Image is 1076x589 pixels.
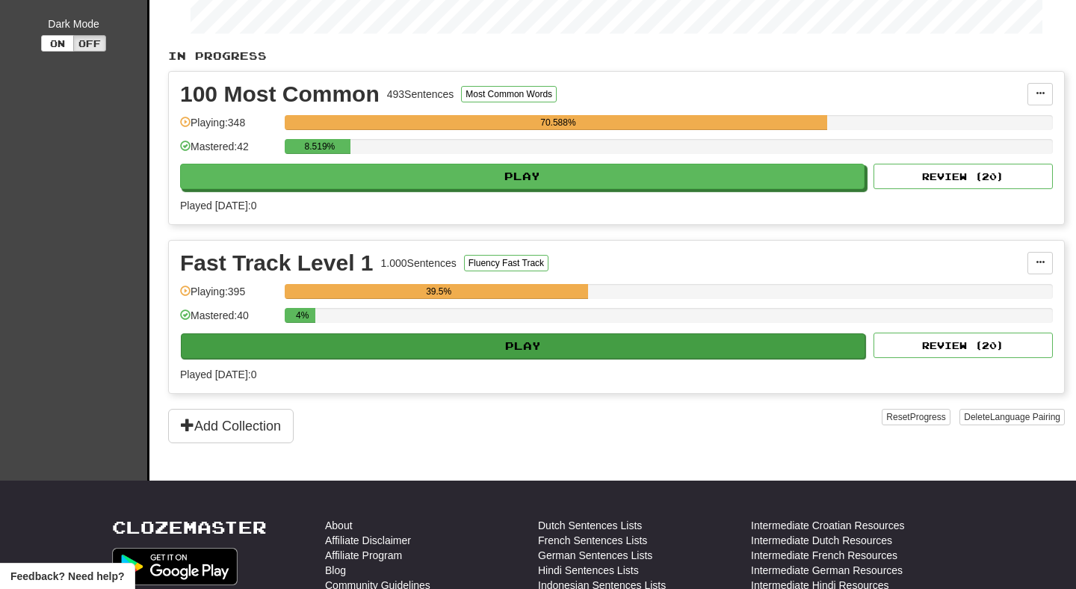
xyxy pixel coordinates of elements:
div: 100 Most Common [180,83,380,105]
a: Intermediate French Resources [751,548,897,563]
button: DeleteLanguage Pairing [959,409,1065,425]
button: Most Common Words [461,86,557,102]
button: ResetProgress [882,409,950,425]
img: Get it on Google Play [112,548,238,585]
div: Fast Track Level 1 [180,252,374,274]
a: Intermediate Croatian Resources [751,518,904,533]
button: Play [180,164,865,189]
a: Intermediate Dutch Resources [751,533,892,548]
span: Played [DATE]: 0 [180,368,256,380]
a: About [325,518,353,533]
span: Open feedback widget [10,569,124,584]
a: Affiliate Disclaimer [325,533,411,548]
div: 8.519% [289,139,350,154]
div: 493 Sentences [387,87,454,102]
button: Review (20) [874,164,1053,189]
div: Mastered: 40 [180,308,277,333]
div: Dark Mode [11,16,136,31]
span: Played [DATE]: 0 [180,200,256,212]
span: Language Pairing [990,412,1060,422]
a: Intermediate German Resources [751,563,903,578]
div: Playing: 395 [180,284,277,309]
div: 70.588% [289,115,826,130]
a: Hindi Sentences Lists [538,563,639,578]
a: French Sentences Lists [538,533,647,548]
div: 4% [289,308,315,323]
button: Add Collection [168,409,294,443]
button: Play [181,333,865,359]
a: Clozemaster [112,518,267,537]
div: Mastered: 42 [180,139,277,164]
div: 1.000 Sentences [381,256,457,271]
button: Review (20) [874,333,1053,358]
a: Affiliate Program [325,548,402,563]
a: Dutch Sentences Lists [538,518,642,533]
div: Playing: 348 [180,115,277,140]
button: Off [73,35,106,52]
div: 39.5% [289,284,588,299]
span: Progress [910,412,946,422]
button: On [41,35,74,52]
button: Fluency Fast Track [464,255,548,271]
a: German Sentences Lists [538,548,652,563]
p: In Progress [168,49,1065,64]
a: Blog [325,563,346,578]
